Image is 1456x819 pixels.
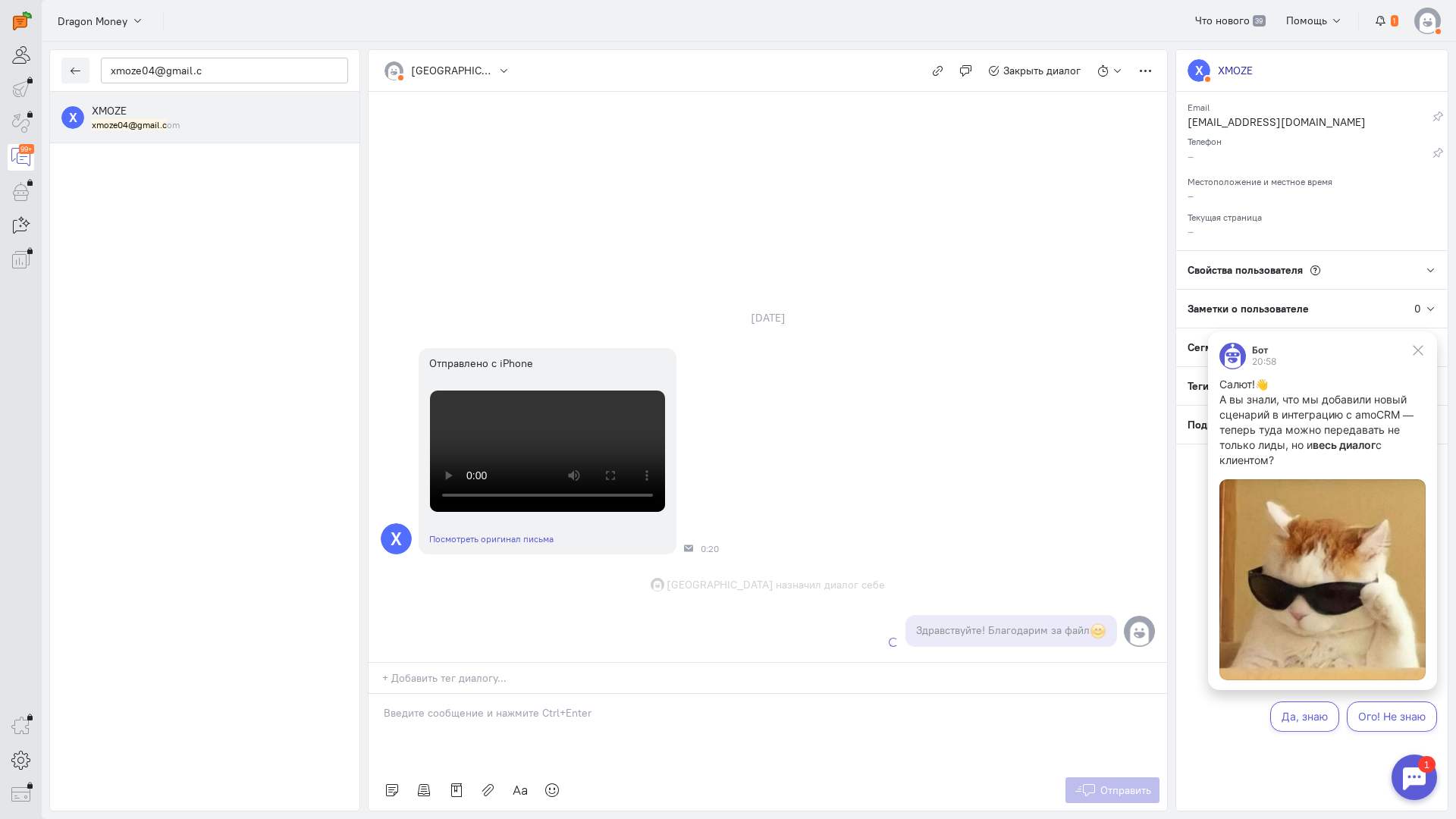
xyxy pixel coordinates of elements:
[13,11,32,30] img: carrot-quest.svg
[34,9,52,26] div: 1
[411,63,494,78] div: [GEOGRAPHIC_DATA]
[1188,207,1436,224] div: Текущая страница
[1188,340,1307,354] span: Сегменты пользователя
[1195,62,1203,78] text: X
[1253,15,1266,27] span: 39
[1286,14,1327,27] span: Помощь
[1188,98,1210,113] small: Email
[1188,263,1303,277] span: Свойства пользователя
[734,307,802,328] div: [DATE]
[59,33,83,42] div: 20:58
[49,7,152,34] button: Dragon Money
[27,53,233,68] p: Салют!👋
[1188,379,1279,393] span: Теги пользователя
[120,115,183,127] strong: весь диалог
[154,378,244,408] button: Ого! Не знаю
[69,109,77,125] text: X
[701,544,719,554] span: 0:20
[429,533,554,544] a: Посмотреть оригинал письма
[27,68,233,144] p: А вы знали, что мы добавили новый сценарий в интеграцию с amoCRM — теперь туда можно передавать н...
[1414,8,1441,34] img: default-v4.png
[684,544,693,553] div: Почта
[1188,171,1436,188] div: Местоположение и местное время
[1003,64,1081,77] span: Закрыть диалог
[19,144,34,154] div: 99+
[1065,777,1160,803] button: Отправить
[1176,406,1417,444] div: Подписки
[1188,224,1194,238] span: –
[376,58,518,83] button: [GEOGRAPHIC_DATA]
[384,61,403,80] img: default-v4.png
[59,22,83,31] div: Бот
[1187,8,1274,33] a: Что нового 39
[1188,115,1432,133] div: [EMAIL_ADDRESS][DOMAIN_NAME]
[1218,63,1253,78] div: XMOZE
[77,378,146,408] button: Да, знаю
[8,144,34,171] a: 99+
[101,58,348,83] input: Поиск по имени, почте, телефону
[58,14,127,29] span: Dragon Money
[1100,783,1151,797] span: Отправить
[1278,8,1351,33] button: Помощь
[1188,189,1194,202] span: –
[92,118,180,131] small: xmoze04@gmail.com
[1188,132,1222,147] small: Телефон
[391,527,402,549] text: X
[1176,290,1414,328] div: Заметки о пользователе
[1414,301,1421,316] div: 0
[1391,15,1398,27] span: 1
[92,119,167,130] mark: xmoze04@gmail.c
[667,577,773,592] span: [GEOGRAPHIC_DATA]
[980,58,1090,83] button: Закрыть диалог
[429,356,666,371] div: Отправлено с iPhone
[92,104,127,118] span: XMOZE
[1367,8,1407,33] button: 1
[776,577,885,592] span: назначил диалог себе
[1188,149,1432,168] div: –
[1195,14,1250,27] span: Что нового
